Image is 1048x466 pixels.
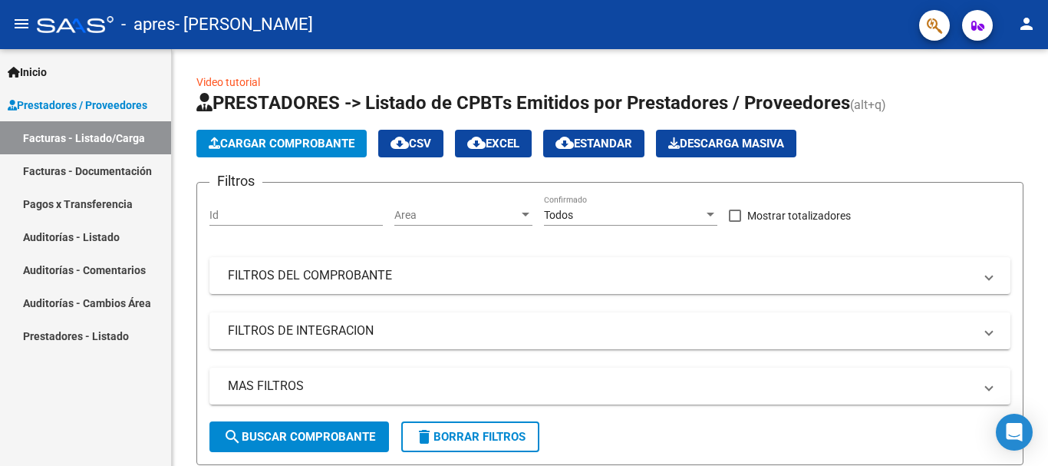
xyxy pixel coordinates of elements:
[209,170,262,192] h3: Filtros
[747,207,851,225] span: Mostrar totalizadores
[8,97,147,114] span: Prestadores / Proveedores
[209,421,389,452] button: Buscar Comprobante
[175,8,313,41] span: - [PERSON_NAME]
[378,130,443,157] button: CSV
[544,209,573,221] span: Todos
[196,130,367,157] button: Cargar Comprobante
[228,322,974,339] mat-panel-title: FILTROS DE INTEGRACION
[209,312,1010,349] mat-expansion-panel-header: FILTROS DE INTEGRACION
[391,137,431,150] span: CSV
[467,137,519,150] span: EXCEL
[209,137,354,150] span: Cargar Comprobante
[415,430,526,444] span: Borrar Filtros
[12,15,31,33] mat-icon: menu
[228,378,974,395] mat-panel-title: MAS FILTROS
[668,137,784,150] span: Descarga Masiva
[996,414,1033,451] div: Open Intercom Messenger
[850,97,886,112] span: (alt+q)
[1017,15,1036,33] mat-icon: person
[656,130,796,157] app-download-masive: Descarga masiva de comprobantes (adjuntos)
[467,134,486,152] mat-icon: cloud_download
[209,368,1010,405] mat-expansion-panel-header: MAS FILTROS
[543,130,644,157] button: Estandar
[209,257,1010,294] mat-expansion-panel-header: FILTROS DEL COMPROBANTE
[415,428,433,446] mat-icon: delete
[555,137,632,150] span: Estandar
[196,76,260,88] a: Video tutorial
[121,8,175,41] span: - apres
[223,428,242,446] mat-icon: search
[656,130,796,157] button: Descarga Masiva
[228,267,974,284] mat-panel-title: FILTROS DEL COMPROBANTE
[455,130,532,157] button: EXCEL
[8,64,47,81] span: Inicio
[555,134,574,152] mat-icon: cloud_download
[401,421,539,452] button: Borrar Filtros
[196,92,850,114] span: PRESTADORES -> Listado de CPBTs Emitidos por Prestadores / Proveedores
[223,430,375,444] span: Buscar Comprobante
[391,134,409,152] mat-icon: cloud_download
[394,209,519,222] span: Area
